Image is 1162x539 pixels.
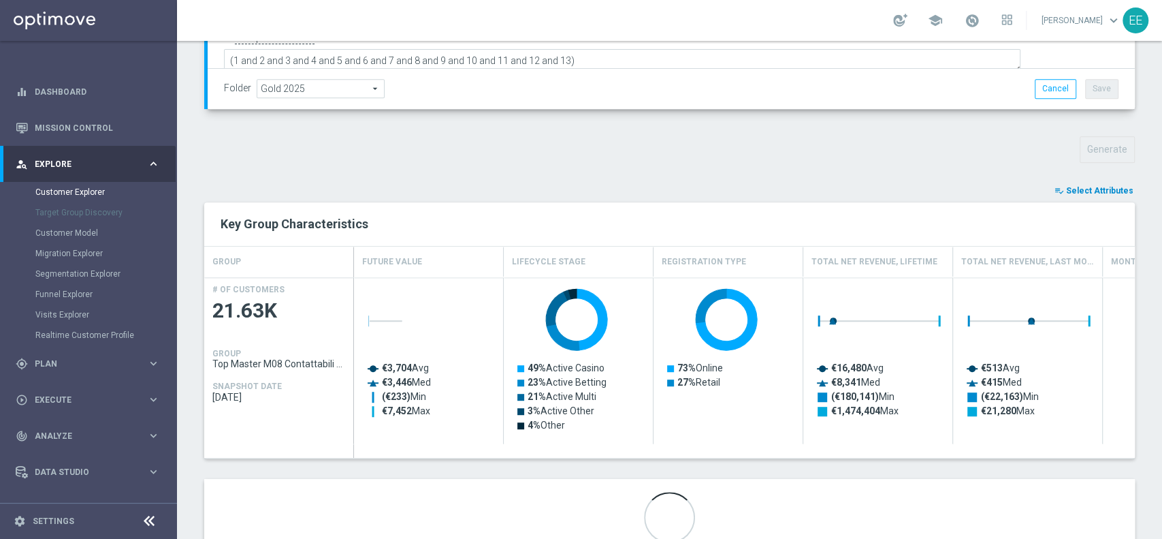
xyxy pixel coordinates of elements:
[15,159,161,170] button: person_search Explore keyboard_arrow_right
[15,431,161,442] button: track_changes Analyze keyboard_arrow_right
[512,250,585,274] h4: Lifecycle Stage
[528,363,604,373] text: Active Casino
[1066,186,1133,196] span: Select Attributes
[362,250,422,274] h4: Future Value
[35,330,142,341] a: Realtime Customer Profile
[382,405,412,416] tspan: €7,452
[16,86,28,98] i: equalizer
[16,358,28,370] i: gps_fixed
[33,517,74,525] a: Settings
[16,466,147,478] div: Data Studio
[35,248,142,259] a: Migration Explorer
[15,467,161,478] button: Data Studio keyboard_arrow_right
[677,377,720,388] text: Retail
[831,391,879,403] tspan: (€180,141)
[16,394,147,406] div: Execute
[831,363,884,373] text: Avg
[16,430,147,442] div: Analyze
[35,305,176,325] div: Visits Explorer
[14,515,26,527] i: settings
[1106,13,1121,28] span: keyboard_arrow_down
[528,377,607,388] text: Active Betting
[528,405,594,416] text: Active Other
[212,298,346,324] span: 21.63K
[528,391,596,402] text: Active Multi
[147,157,160,170] i: keyboard_arrow_right
[15,358,161,369] button: gps_fixed Plan keyboard_arrow_right
[147,465,160,478] i: keyboard_arrow_right
[528,363,546,373] tspan: 49%
[16,110,160,146] div: Mission Control
[212,349,241,358] h4: GROUP
[35,468,147,476] span: Data Studio
[35,490,142,526] a: Optibot
[212,382,282,391] h4: SNAPSHOT DATE
[981,405,1035,416] text: Max
[1054,186,1064,196] i: playlist_add_check
[662,250,746,274] h4: Registration Type
[147,429,160,442] i: keyboard_arrow_right
[35,243,176,264] div: Migration Explorer
[35,110,160,146] a: Mission Control
[35,360,147,368] span: Plan
[382,391,426,403] text: Min
[811,250,937,274] h4: Total Net Revenue, Lifetime
[15,87,161,97] button: equalizer Dashboard
[35,187,142,198] a: Customer Explorer
[831,405,899,416] text: Max
[212,285,285,294] h4: # OF CUSTOMERS
[1053,183,1135,198] button: playlist_add_check Select Attributes
[528,420,540,431] tspan: 4%
[212,358,346,369] span: Top Master M08 Contattabili 2025
[35,228,142,238] a: Customer Model
[1080,136,1135,163] button: Generate
[224,82,251,94] label: Folder
[16,158,147,170] div: Explore
[35,284,176,305] div: Funnel Explorer
[677,377,696,388] tspan: 27%
[35,74,160,110] a: Dashboard
[981,405,1016,416] tspan: €21,280
[677,363,696,373] tspan: 73%
[35,160,147,168] span: Explore
[212,250,241,274] h4: GROUP
[15,395,161,405] button: play_circle_outline Execute keyboard_arrow_right
[382,363,429,373] text: Avg
[35,264,176,284] div: Segmentation Explorer
[981,363,1003,373] tspan: €513
[831,363,867,373] tspan: €16,480
[35,223,176,243] div: Customer Model
[961,250,1094,274] h4: Total Net Revenue, Last Month
[15,123,161,134] button: Mission Control
[528,377,546,388] tspan: 23%
[1085,79,1118,98] button: Save
[1035,79,1076,98] button: Cancel
[16,430,28,442] i: track_changes
[1123,7,1148,33] div: EE
[382,391,410,403] tspan: (€233)
[147,357,160,370] i: keyboard_arrow_right
[35,396,147,404] span: Execute
[221,216,1118,232] h2: Key Group Characteristics
[981,377,1003,388] tspan: €415
[35,432,147,440] span: Analyze
[35,309,142,320] a: Visits Explorer
[831,377,861,388] tspan: €8,341
[981,391,1023,403] tspan: (€22,163)
[981,391,1039,403] text: Min
[16,502,28,514] i: lightbulb
[16,490,160,526] div: Optibot
[16,394,28,406] i: play_circle_outline
[831,377,880,388] text: Med
[831,405,881,416] tspan: €1,474,404
[16,358,147,370] div: Plan
[528,391,546,402] tspan: 21%
[528,420,565,431] text: Other
[147,393,160,406] i: keyboard_arrow_right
